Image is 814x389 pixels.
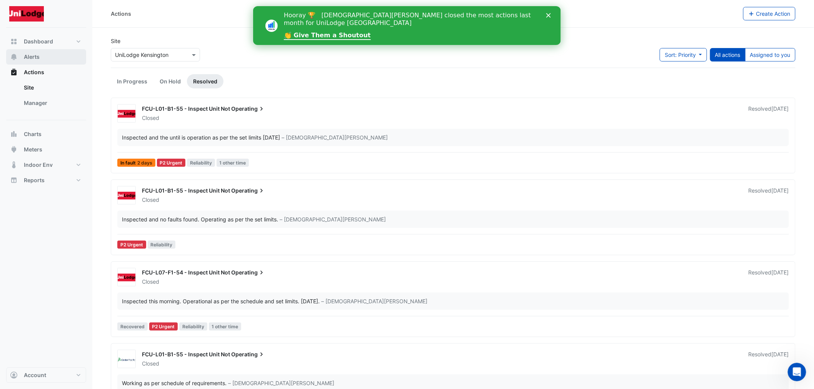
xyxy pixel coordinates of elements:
[6,173,86,188] button: Reports
[142,115,159,121] span: Closed
[187,74,224,88] a: Resolved
[710,48,746,62] button: All actions
[187,159,215,167] span: Reliability
[660,48,707,62] button: Sort: Priority
[118,192,135,199] img: Unilodge
[10,38,18,45] app-icon: Dashboard
[749,351,789,367] div: Resolved
[142,269,230,276] span: FCU-L07-F1-54 - Inspect Unit Not
[6,65,86,80] button: Actions
[231,351,265,358] span: Operating
[10,161,18,169] app-icon: Indoor Env
[24,68,44,76] span: Actions
[9,6,44,22] img: Company Logo
[772,187,789,194] span: Tue 05-Aug-2025 10:26 AEST
[18,95,86,111] a: Manager
[772,351,789,357] span: Wed 09-Jul-2025 14:11 AEST
[117,241,146,249] div: P2 Urgent
[209,323,242,331] span: 1 other time
[788,363,806,381] iframe: Intercom live chat
[665,52,696,58] span: Sort: Priority
[117,323,148,331] span: Recovered
[18,80,86,95] a: Site
[743,7,796,20] button: Create Action
[111,10,131,18] div: Actions
[142,105,230,112] span: FCU-L01-B1-55 - Inspect Unit Not
[10,146,18,153] app-icon: Meters
[24,53,40,61] span: Alerts
[122,379,227,387] div: Working as per schedule of requirements.
[231,105,265,113] span: Operating
[122,215,278,223] div: Inspected and no faults found. Operating as per the set limits.
[122,297,320,305] div: Inspected this morning. Operational as per the schedule and set limits. [DATE].
[24,130,42,138] span: Charts
[6,142,86,157] button: Meters
[24,146,42,153] span: Meters
[142,351,230,357] span: FCU-L01-B1-55 - Inspect Unit Not
[179,323,207,331] span: Reliability
[142,278,159,285] span: Closed
[153,74,187,88] a: On Hold
[24,176,45,184] span: Reports
[293,7,301,12] div: Close
[10,68,18,76] app-icon: Actions
[231,269,265,276] span: Operating
[148,241,176,249] span: Reliability
[749,187,789,204] div: Resolved
[217,159,249,167] span: 1 other time
[749,269,789,286] div: Resolved
[280,215,386,223] span: – [DEMOGRAPHIC_DATA][PERSON_NAME]
[749,105,789,122] div: Resolved
[253,6,561,45] iframe: Intercom live chat banner
[118,356,135,363] img: Cedar Pacific
[228,379,334,387] span: – [DEMOGRAPHIC_DATA][PERSON_NAME]
[6,157,86,173] button: Indoor Env
[6,34,86,49] button: Dashboard
[117,159,155,167] span: In fault
[118,274,135,281] img: Unilodge
[6,49,86,65] button: Alerts
[24,38,53,45] span: Dashboard
[10,130,18,138] app-icon: Charts
[118,110,135,118] img: Unilodge
[149,323,178,331] div: P2 Urgent
[321,297,427,305] span: – [DEMOGRAPHIC_DATA][PERSON_NAME]
[772,269,789,276] span: Tue 22-Jul-2025 14:14 AEST
[137,161,152,165] span: 2 days
[24,161,53,169] span: Indoor Env
[6,126,86,142] button: Charts
[111,74,153,88] a: In Progress
[231,187,265,194] span: Operating
[142,360,159,367] span: Closed
[6,80,86,114] div: Actions
[122,133,280,141] div: Inspected and the until is operation as per the set limits [DATE]
[157,159,186,167] div: P2 Urgent
[111,37,120,45] label: Site
[772,105,789,112] span: Tue 12-Aug-2025 15:32 AEST
[10,176,18,184] app-icon: Reports
[282,133,388,141] span: – [DEMOGRAPHIC_DATA][PERSON_NAME]
[10,53,18,61] app-icon: Alerts
[142,187,230,194] span: FCU-L01-B1-55 - Inspect Unit Not
[24,371,46,379] span: Account
[756,10,791,17] span: Create Action
[6,367,86,383] button: Account
[745,48,796,62] button: Assigned to you
[142,196,159,203] span: Closed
